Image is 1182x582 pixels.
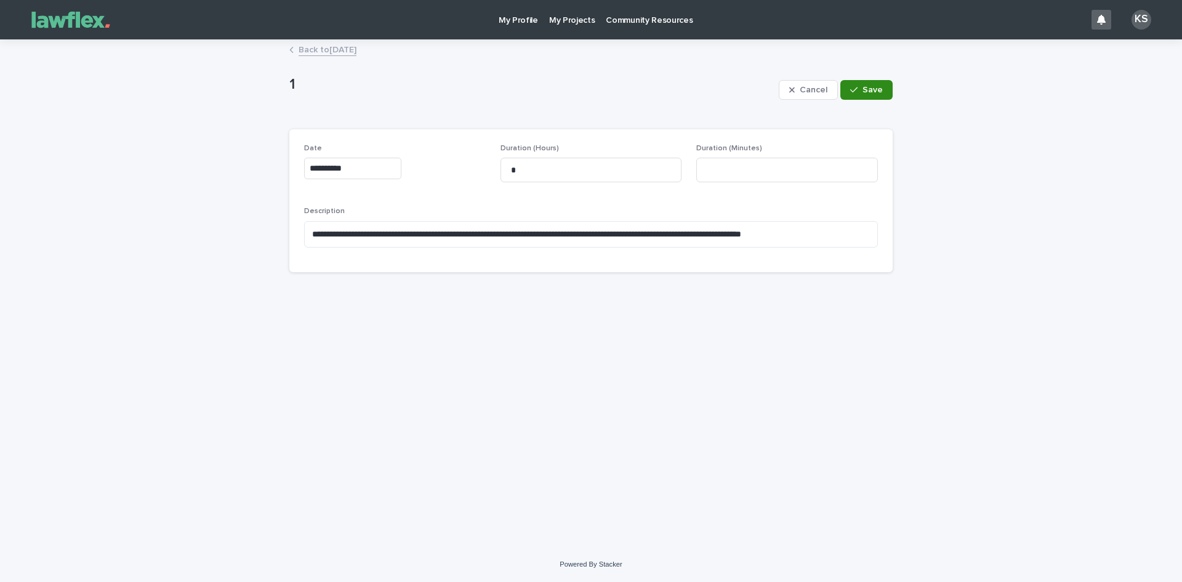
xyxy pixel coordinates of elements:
[840,80,893,100] button: Save
[25,7,117,32] img: Gnvw4qrBSHOAfo8VMhG6
[1132,10,1151,30] div: KS
[304,208,345,215] span: Description
[560,560,622,568] a: Powered By Stacker
[299,42,356,56] a: Back to[DATE]
[779,80,838,100] button: Cancel
[289,76,774,94] p: 1
[501,145,559,152] span: Duration (Hours)
[304,145,322,152] span: Date
[862,86,883,94] span: Save
[800,86,827,94] span: Cancel
[696,145,762,152] span: Duration (Minutes)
